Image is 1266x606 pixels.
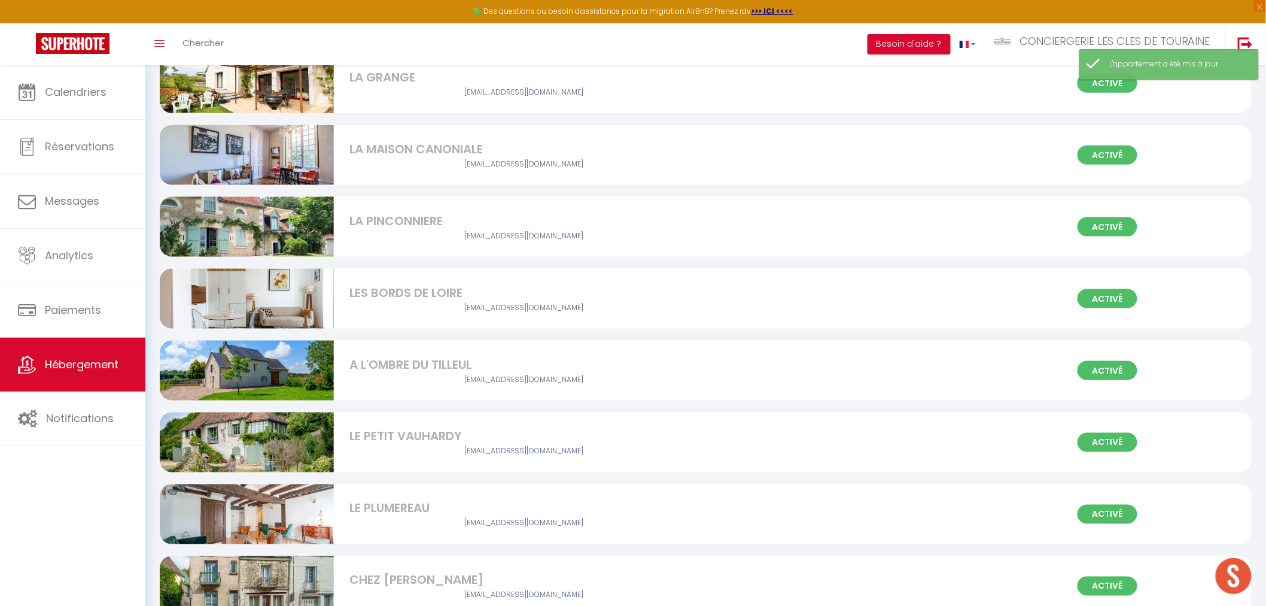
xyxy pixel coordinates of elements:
[1078,74,1137,93] span: Activé
[349,374,698,386] div: Airbnb
[349,87,698,98] div: Airbnb
[1078,146,1137,165] span: Activé
[994,37,1012,46] img: ...
[1238,37,1253,51] img: logout
[349,590,698,601] div: Airbnb
[349,571,698,590] div: CHEZ [PERSON_NAME]
[349,140,698,159] div: LA MAISON CANONIALE
[174,23,233,65] a: Chercher
[1078,361,1137,380] span: Activé
[349,212,698,231] div: LA PINCONNIERE
[45,139,114,154] span: Réservations
[349,68,698,87] div: LA GRANGE
[45,84,106,99] span: Calendriers
[36,33,109,54] img: Super Booking
[1078,289,1137,308] span: Activé
[1110,59,1246,70] div: L'appartement a été mis à jour
[1078,577,1137,596] span: Activé
[1078,217,1137,237] span: Activé
[45,193,99,208] span: Messages
[751,6,793,16] a: >>> ICI <<<<
[1216,558,1252,594] div: Ouvrir le chat
[349,428,698,446] div: LE PETIT VAUHARDY
[182,37,224,49] span: Chercher
[1078,505,1137,524] span: Activé
[349,159,698,170] div: Airbnb
[349,518,698,529] div: Airbnb
[349,231,698,242] div: Airbnb
[349,446,698,457] div: Airbnb
[45,302,101,317] span: Paiements
[45,248,93,263] span: Analytics
[1020,34,1210,49] span: CONCIERGERIE LES CLES DE TOURAINE
[46,411,114,426] span: Notifications
[349,302,698,314] div: Airbnb
[868,34,951,54] button: Besoin d'aide ?
[349,356,698,374] div: A L'OMBRE DU TILLEUL
[349,499,698,518] div: LE PLUMEREAU
[349,284,698,302] div: LES BORDS DE LOIRE
[985,23,1225,65] a: ... CONCIERGERIE LES CLES DE TOURAINE
[45,357,118,372] span: Hébergement
[1078,433,1137,452] span: Activé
